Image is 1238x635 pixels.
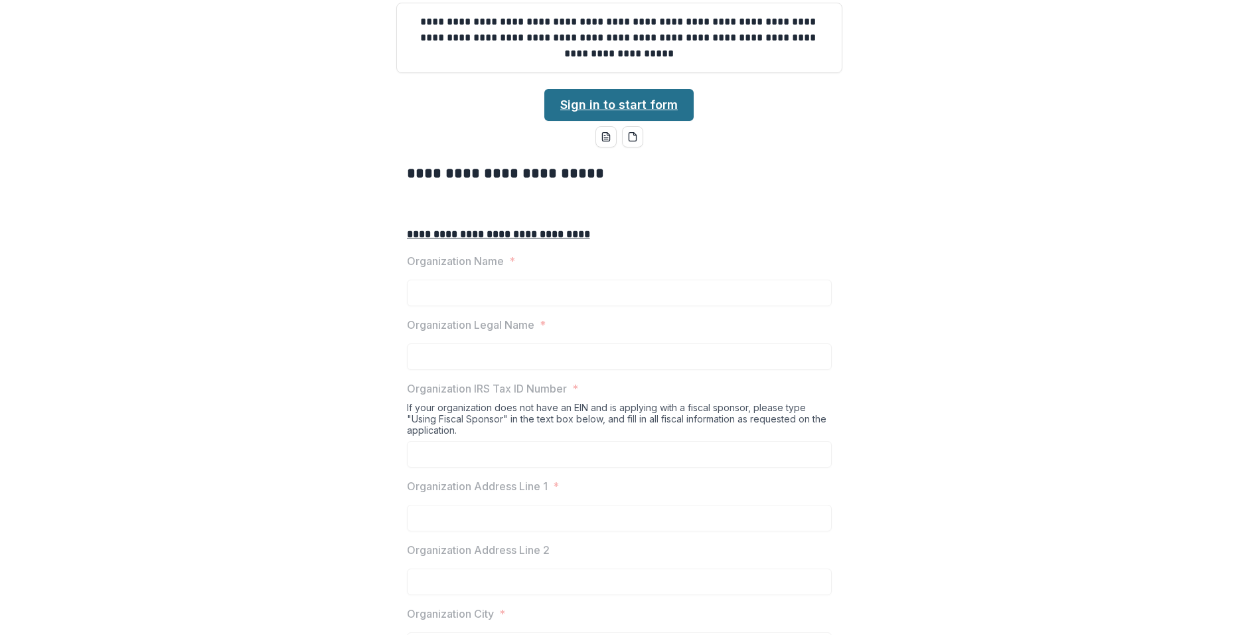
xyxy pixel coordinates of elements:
button: word-download [595,126,617,147]
a: Sign in to start form [544,89,694,121]
p: Organization IRS Tax ID Number [407,381,567,397]
div: If your organization does not have an EIN and is applying with a fiscal sponsor, please type "Usi... [407,402,832,441]
p: Organization Legal Name [407,317,534,333]
p: Organization Name [407,253,504,269]
p: Organization City [407,606,494,622]
p: Organization Address Line 2 [407,542,550,558]
p: Organization Address Line 1 [407,478,548,494]
button: pdf-download [622,126,643,147]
